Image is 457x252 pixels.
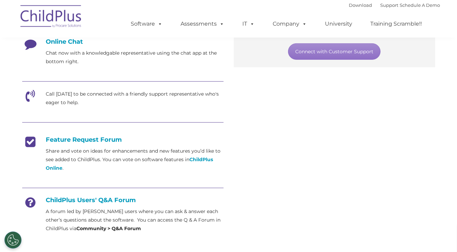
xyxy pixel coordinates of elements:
a: Support [381,2,399,8]
a: Assessments [174,17,231,31]
a: Connect with Customer Support [288,43,381,60]
a: IT [236,17,262,31]
a: Training Scramble!! [364,17,429,31]
a: Software [124,17,170,31]
a: Company [266,17,314,31]
strong: Community > Q&A Forum [77,225,141,232]
img: ChildPlus by Procare Solutions [17,0,85,34]
a: Download [349,2,372,8]
a: University [318,17,359,31]
h4: ChildPlus Users' Q&A Forum [22,196,224,204]
h4: Feature Request Forum [22,136,224,143]
font: | [349,2,440,8]
a: Schedule A Demo [400,2,440,8]
p: Chat now with a knowledgable representative using the chat app at the bottom right. [46,49,224,66]
p: A forum led by [PERSON_NAME] users where you can ask & answer each other’s questions about the so... [46,207,224,233]
p: Share and vote on ideas for enhancements and new features you’d like to see added to ChildPlus. Y... [46,147,224,172]
a: ChildPlus Online [46,156,213,171]
p: Call [DATE] to be connected with a friendly support representative who's eager to help. [46,90,224,107]
button: Cookies Settings [4,232,22,249]
h4: Online Chat [22,38,224,45]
